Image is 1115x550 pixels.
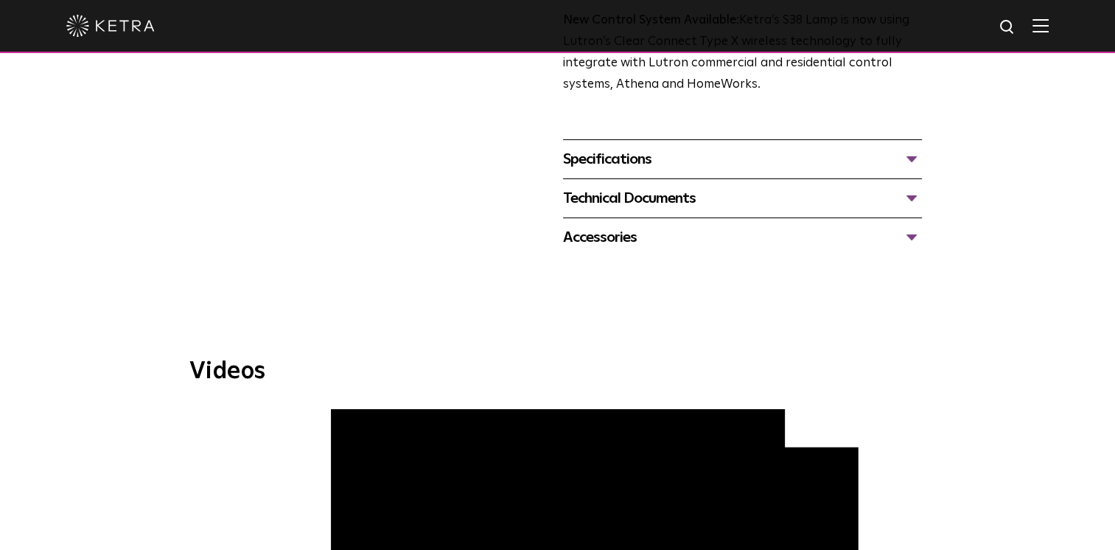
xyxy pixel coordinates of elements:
img: search icon [999,18,1017,37]
div: Accessories [563,226,922,249]
img: ketra-logo-2019-white [66,15,155,37]
div: Specifications [563,147,922,171]
h3: Videos [189,360,926,383]
img: Hamburger%20Nav.svg [1032,18,1049,32]
div: Technical Documents [563,187,922,210]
